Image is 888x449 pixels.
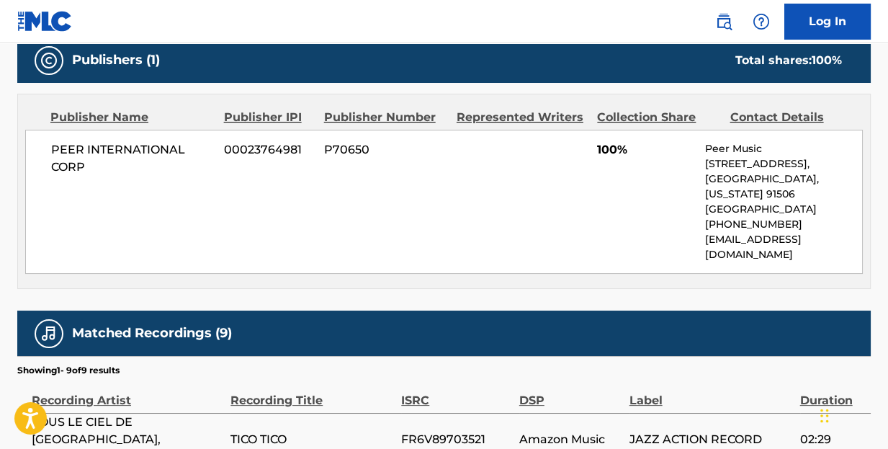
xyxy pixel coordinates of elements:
[820,394,829,437] div: Drag
[705,141,862,156] p: Peer Music
[40,325,58,342] img: Matched Recordings
[51,141,213,176] span: PEER INTERNATIONAL CORP
[224,109,313,126] div: Publisher IPI
[324,141,446,159] span: P70650
[784,4,871,40] a: Log In
[735,52,842,69] div: Total shares:
[597,141,694,159] span: 100%
[597,109,719,126] div: Collection Share
[715,13,732,30] img: search
[401,377,512,409] div: ISRC
[753,13,770,30] img: help
[72,52,160,68] h5: Publishers (1)
[705,156,862,172] p: [STREET_ADDRESS],
[224,141,313,159] span: 00023764981
[816,380,888,449] iframe: Chat Widget
[705,172,862,202] p: [GEOGRAPHIC_DATA], [US_STATE] 91506
[705,232,862,262] p: [EMAIL_ADDRESS][DOMAIN_NAME]
[72,325,232,342] h5: Matched Recordings (9)
[629,431,793,448] span: JAZZ ACTION RECORD
[519,431,622,448] span: Amazon Music
[812,53,842,67] span: 100 %
[324,109,446,126] div: Publisher Number
[230,377,394,409] div: Recording Title
[50,109,213,126] div: Publisher Name
[17,11,73,32] img: MLC Logo
[800,377,864,409] div: Duration
[401,431,512,448] span: FR6V89703521
[519,377,622,409] div: DSP
[800,431,864,448] span: 02:29
[230,431,394,448] span: TICO TICO
[40,52,58,69] img: Publishers
[629,377,793,409] div: Label
[747,7,776,36] div: Help
[17,364,120,377] p: Showing 1 - 9 of 9 results
[705,217,862,232] p: [PHONE_NUMBER]
[709,7,738,36] a: Public Search
[730,109,852,126] div: Contact Details
[705,202,862,217] p: [GEOGRAPHIC_DATA]
[32,377,223,409] div: Recording Artist
[457,109,586,126] div: Represented Writers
